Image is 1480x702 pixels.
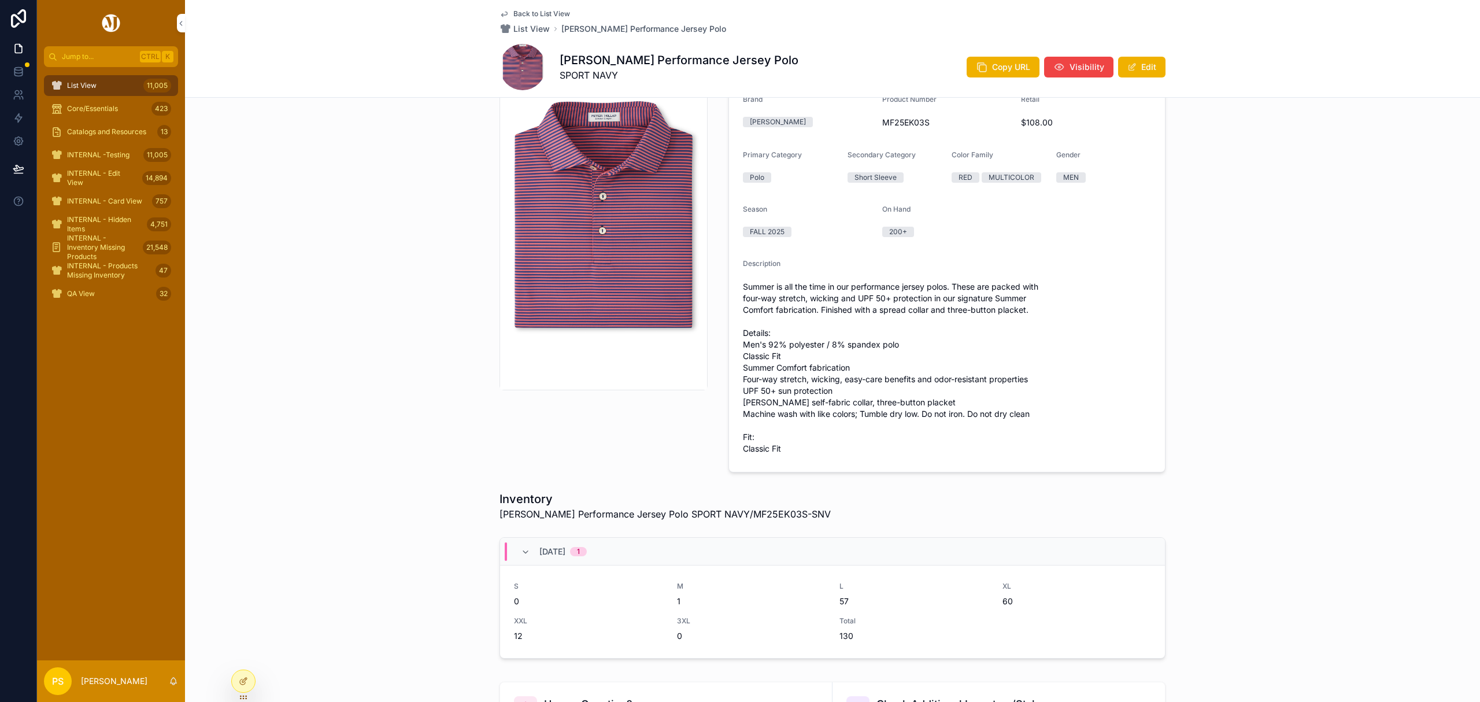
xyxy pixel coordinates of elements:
[513,9,570,19] span: Back to List View
[882,95,937,104] span: Product Number
[1056,150,1081,159] span: Gender
[156,287,171,301] div: 32
[839,596,989,607] span: 57
[100,14,122,32] img: App logo
[882,117,1012,128] span: MF25EK03S
[1118,57,1165,77] button: Edit
[952,150,993,159] span: Color Family
[37,67,185,319] div: scrollable content
[147,217,171,231] div: 4,751
[156,264,171,278] div: 47
[577,547,580,556] div: 1
[52,674,64,688] span: PS
[1002,582,1152,591] span: XL
[513,23,550,35] span: List View
[1021,95,1039,104] span: Retail
[67,150,129,160] span: INTERNAL -Testing
[142,171,171,185] div: 14,894
[677,616,826,626] span: 3XL
[44,145,178,165] a: INTERNAL -Testing11,005
[67,127,146,136] span: Catalogs and Resources
[143,79,171,93] div: 11,005
[1002,596,1152,607] span: 60
[1044,57,1113,77] button: Visibility
[854,172,897,183] div: Short Sleeve
[44,260,178,281] a: INTERNAL - Products Missing Inventory47
[140,51,161,62] span: Ctrl
[44,121,178,142] a: Catalogs and Resources13
[151,102,171,116] div: 423
[514,630,663,642] span: 12
[67,81,97,90] span: List View
[839,582,989,591] span: L
[677,630,826,642] span: 0
[44,283,178,304] a: QA View32
[44,237,178,258] a: INTERNAL - Inventory Missing Products21,548
[882,205,911,213] span: On Hand
[743,95,763,104] span: Brand
[44,191,178,212] a: INTERNAL - Card View757
[514,616,663,626] span: XXL
[163,52,172,61] span: K
[992,61,1030,73] span: Copy URL
[848,150,916,159] span: Secondary Category
[499,491,831,507] h1: Inventory
[44,46,178,67] button: Jump to...CtrlK
[67,169,138,187] span: INTERNAL - Edit View
[143,148,171,162] div: 11,005
[1063,172,1079,183] div: MEN
[157,125,171,139] div: 13
[499,507,831,521] span: [PERSON_NAME] Performance Jersey Polo SPORT NAVY/MF25EK03S-SNV
[81,675,147,687] p: [PERSON_NAME]
[560,52,798,68] h1: [PERSON_NAME] Performance Jersey Polo
[959,172,972,183] div: RED
[1070,61,1104,73] span: Visibility
[539,546,565,557] span: [DATE]
[561,23,726,35] a: [PERSON_NAME] Performance Jersey Polo
[743,259,780,268] span: Description
[62,52,135,61] span: Jump to...
[889,227,907,237] div: 200+
[514,596,663,607] span: 0
[67,289,95,298] span: QA View
[750,227,785,237] div: FALL 2025
[743,150,802,159] span: Primary Category
[500,77,707,352] img: MF25EK03S-SNV.jpg
[44,214,178,235] a: INTERNAL - Hidden Items4,751
[839,630,989,642] span: 130
[44,168,178,189] a: INTERNAL - Edit View14,894
[499,9,570,19] a: Back to List View
[44,75,178,96] a: List View11,005
[750,117,806,127] div: [PERSON_NAME]
[743,281,1151,455] span: Summer is all the time in our performance jersey polos. These are packed with four-way stretch, w...
[44,98,178,119] a: Core/Essentials423
[67,261,151,280] span: INTERNAL - Products Missing Inventory
[67,197,142,206] span: INTERNAL - Card View
[560,68,798,82] span: SPORT NAVY
[1021,117,1151,128] span: $108.00
[750,172,764,183] div: Polo
[677,582,826,591] span: M
[143,241,171,254] div: 21,548
[743,205,767,213] span: Season
[514,582,663,591] span: S
[152,194,171,208] div: 757
[839,616,989,626] span: Total
[967,57,1039,77] button: Copy URL
[67,215,142,234] span: INTERNAL - Hidden Items
[677,596,826,607] span: 1
[499,23,550,35] a: List View
[67,234,138,261] span: INTERNAL - Inventory Missing Products
[989,172,1034,183] div: MULTICOLOR
[67,104,118,113] span: Core/Essentials
[500,566,1165,658] a: S0M1L57XL60XXL123XL0Total130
